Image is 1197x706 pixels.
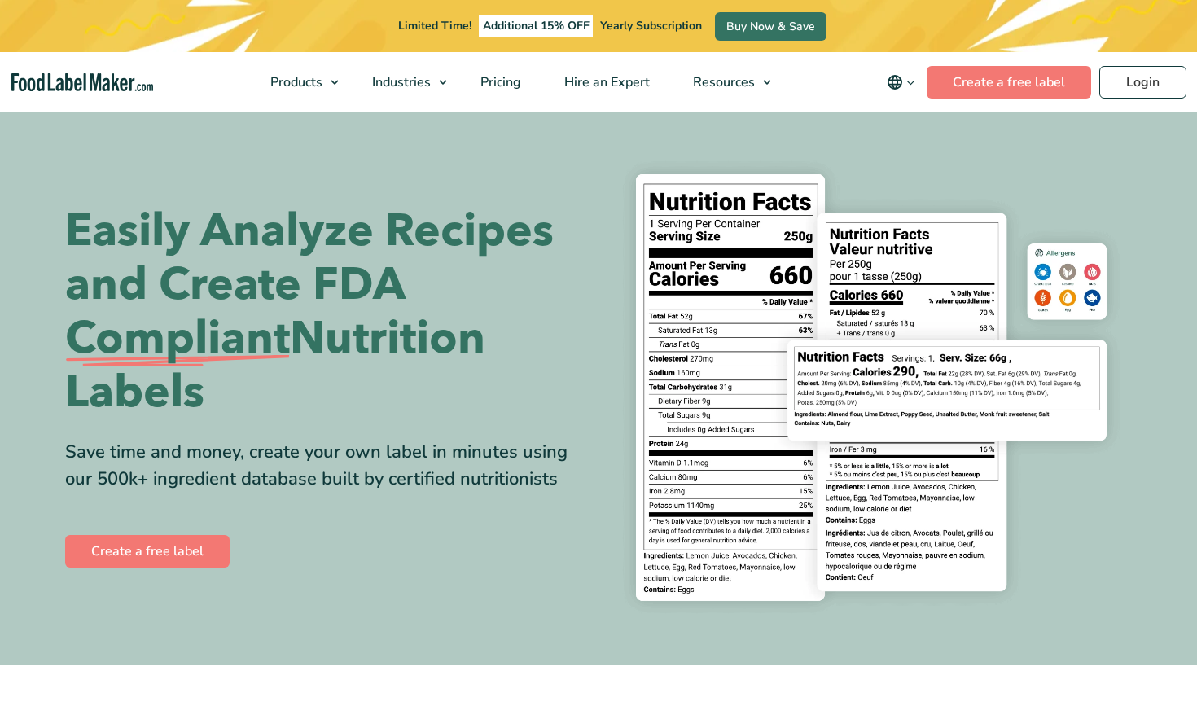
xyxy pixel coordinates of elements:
span: Compliant [65,312,290,366]
a: Industries [351,52,455,112]
a: Pricing [459,52,539,112]
a: Buy Now & Save [715,12,826,41]
a: Login [1099,66,1186,99]
a: Create a free label [927,66,1091,99]
span: Hire an Expert [559,73,651,91]
a: Resources [672,52,779,112]
span: Limited Time! [398,18,471,33]
span: Products [265,73,324,91]
a: Products [249,52,347,112]
span: Yearly Subscription [600,18,702,33]
a: Create a free label [65,535,230,568]
span: Industries [367,73,432,91]
h1: Easily Analyze Recipes and Create FDA Nutrition Labels [65,204,586,419]
span: Pricing [476,73,523,91]
div: Save time and money, create your own label in minutes using our 500k+ ingredient database built b... [65,439,586,493]
span: Additional 15% OFF [479,15,594,37]
a: Hire an Expert [543,52,668,112]
span: Resources [688,73,756,91]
